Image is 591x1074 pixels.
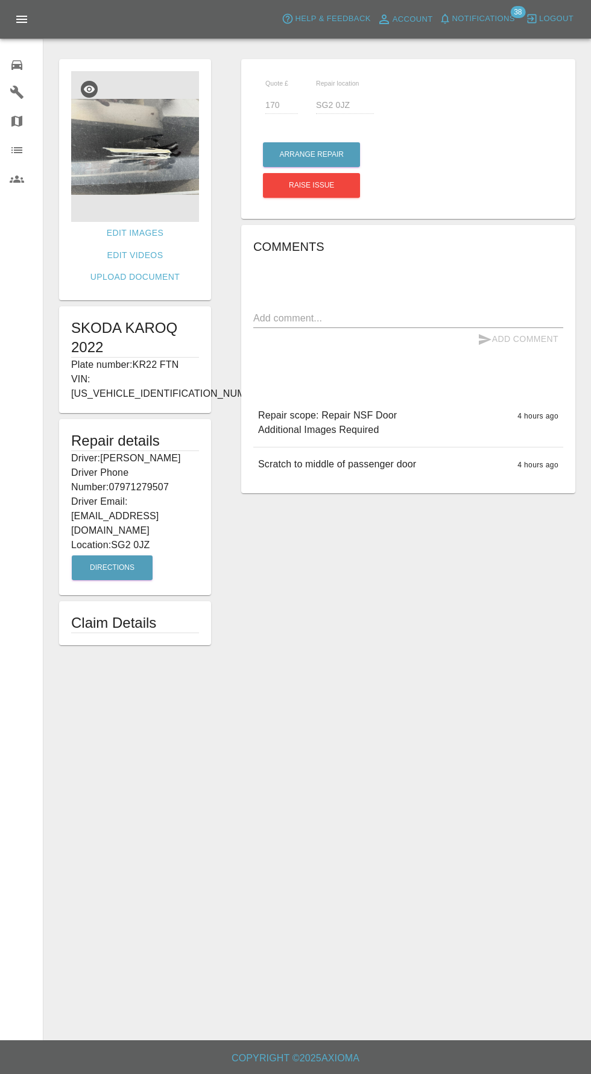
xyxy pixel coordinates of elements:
[71,538,199,552] p: Location: SG2 0JZ
[452,12,515,26] span: Notifications
[316,80,359,87] span: Repair location
[263,142,360,167] button: Arrange Repair
[71,494,199,538] p: Driver Email: [EMAIL_ADDRESS][DOMAIN_NAME]
[71,431,199,450] h5: Repair details
[71,358,199,372] p: Plate number: KR22 FTN
[86,266,185,288] a: Upload Document
[253,237,563,256] h6: Comments
[71,318,199,357] h1: SKODA KAROQ 2022
[279,10,373,28] button: Help & Feedback
[393,13,433,27] span: Account
[7,5,36,34] button: Open drawer
[102,222,168,244] a: Edit Images
[71,71,199,222] img: 562fdf44-7c4b-438a-8a7c-4a2a85a2ef0b
[436,10,518,28] button: Notifications
[71,451,199,466] p: Driver: [PERSON_NAME]
[71,466,199,494] p: Driver Phone Number: 07971279507
[10,1050,581,1067] h6: Copyright © 2025 Axioma
[374,10,436,29] a: Account
[523,10,577,28] button: Logout
[72,555,153,580] button: Directions
[517,412,558,420] span: 4 hours ago
[71,613,199,633] h1: Claim Details
[265,80,288,87] span: Quote £
[517,461,558,469] span: 4 hours ago
[510,6,525,18] span: 38
[71,372,199,401] p: VIN: [US_VEHICLE_IDENTIFICATION_NUMBER]
[263,173,360,198] button: Raise issue
[258,408,397,437] p: Repair scope: Repair NSF Door Additional Images Required
[295,12,370,26] span: Help & Feedback
[539,12,574,26] span: Logout
[258,457,416,472] p: Scratch to middle of passenger door
[103,244,168,267] a: Edit Videos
